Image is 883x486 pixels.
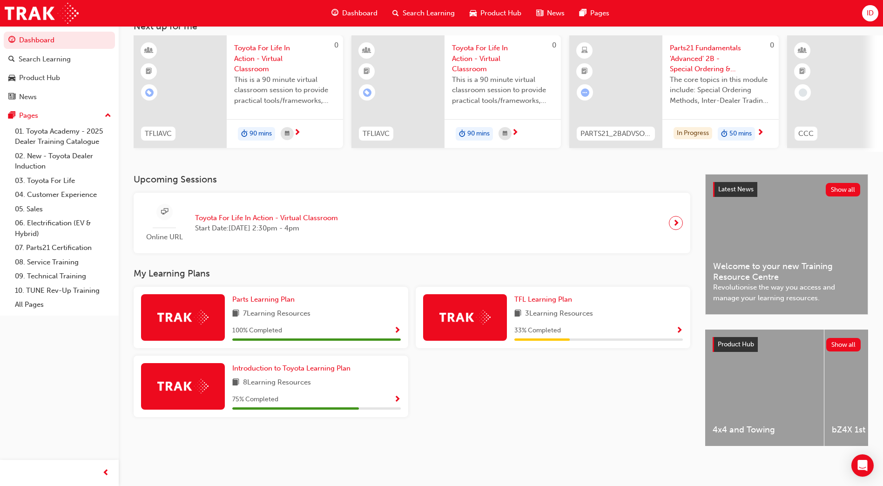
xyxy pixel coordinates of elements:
[581,88,589,97] span: learningRecordVerb_ATTEMPT-icon
[11,283,115,298] a: 10. TUNE Rev-Up Training
[862,5,878,21] button: ID
[11,269,115,283] a: 09. Technical Training
[581,66,588,78] span: booktick-icon
[19,110,38,121] div: Pages
[590,8,609,19] span: Pages
[232,363,354,374] a: Introduction to Toyota Learning Plan
[452,74,553,106] span: This is a 90 minute virtual classroom session to provide practical tools/frameworks, behaviours a...
[241,128,248,140] span: duration-icon
[467,128,490,139] span: 90 mins
[403,8,455,19] span: Search Learning
[452,43,553,74] span: Toyota For Life In Action - Virtual Classroom
[351,35,561,148] a: 0TFLIAVCToyota For Life In Action - Virtual ClassroomThis is a 90 minute virtual classroom sessio...
[536,7,543,19] span: news-icon
[232,377,239,389] span: book-icon
[4,51,115,68] a: Search Learning
[514,308,521,320] span: book-icon
[4,88,115,106] a: News
[674,127,712,140] div: In Progress
[580,128,651,139] span: PARTS21_2BADVSO_0522_EL
[324,4,385,23] a: guage-iconDashboard
[713,182,860,197] a: Latest NewsShow all
[157,310,209,324] img: Trak
[145,88,154,97] span: learningRecordVerb_ENROLL-icon
[392,7,399,19] span: search-icon
[11,297,115,312] a: All Pages
[799,45,806,57] span: learningResourceType_INSTRUCTOR_LED-icon
[232,308,239,320] span: book-icon
[102,467,109,479] span: prev-icon
[195,223,338,234] span: Start Date: [DATE] 2:30pm - 4pm
[514,295,572,304] span: TFL Learning Plan
[529,4,572,23] a: news-iconNews
[4,107,115,124] button: Pages
[285,128,290,140] span: calendar-icon
[394,396,401,404] span: Show Progress
[11,202,115,216] a: 05. Sales
[514,325,561,336] span: 33 % Completed
[8,93,15,101] span: news-icon
[705,330,824,446] a: 4x4 and Towing
[8,112,15,120] span: pages-icon
[459,128,465,140] span: duration-icon
[232,295,295,304] span: Parts Learning Plan
[514,294,576,305] a: TFL Learning Plan
[394,327,401,335] span: Show Progress
[11,149,115,174] a: 02. New - Toyota Dealer Induction
[243,377,311,389] span: 8 Learning Resources
[799,66,806,78] span: booktick-icon
[5,3,79,24] img: Trak
[503,128,507,140] span: calendar-icon
[141,200,683,246] a: Online URLToyota For Life In Action - Virtual ClassroomStart Date:[DATE] 2:30pm - 4pm
[572,4,617,23] a: pages-iconPages
[462,4,529,23] a: car-iconProduct Hub
[11,241,115,255] a: 07. Parts21 Certification
[718,340,754,348] span: Product Hub
[134,35,343,148] a: 0TFLIAVCToyota For Life In Action - Virtual ClassroomThis is a 90 minute virtual classroom sessio...
[670,74,771,106] span: The core topics in this module include: Special Ordering Methods, Inter-Dealer Trading and Introd...
[718,185,754,193] span: Latest News
[342,8,377,19] span: Dashboard
[552,41,556,49] span: 0
[394,394,401,405] button: Show Progress
[146,66,152,78] span: booktick-icon
[581,45,588,57] span: learningResourceType_ELEARNING-icon
[580,7,586,19] span: pages-icon
[757,129,764,137] span: next-icon
[525,308,593,320] span: 3 Learning Resources
[4,32,115,49] a: Dashboard
[157,379,209,393] img: Trak
[19,54,71,65] div: Search Learning
[676,327,683,335] span: Show Progress
[364,45,370,57] span: learningResourceType_INSTRUCTOR_LED-icon
[394,325,401,337] button: Show Progress
[146,45,152,57] span: learningResourceType_INSTRUCTOR_LED-icon
[569,35,779,148] a: 0PARTS21_2BADVSO_0522_ELParts21 Fundamentals 'Advanced' 2B - Special Ordering & HeijunkaThe core ...
[470,7,477,19] span: car-icon
[11,124,115,149] a: 01. Toyota Academy - 2025 Dealer Training Catalogue
[232,364,351,372] span: Introduction to Toyota Learning Plan
[19,92,37,102] div: News
[294,129,301,137] span: next-icon
[11,255,115,270] a: 08. Service Training
[243,308,310,320] span: 7 Learning Resources
[331,7,338,19] span: guage-icon
[713,261,860,282] span: Welcome to your new Training Resource Centre
[851,454,874,477] div: Open Intercom Messenger
[799,88,807,97] span: learningRecordVerb_NONE-icon
[512,129,519,137] span: next-icon
[334,41,338,49] span: 0
[232,294,298,305] a: Parts Learning Plan
[867,8,874,19] span: ID
[770,41,774,49] span: 0
[145,128,172,139] span: TFLIAVC
[4,30,115,107] button: DashboardSearch LearningProduct HubNews
[8,74,15,82] span: car-icon
[826,338,861,351] button: Show all
[364,66,370,78] span: booktick-icon
[232,325,282,336] span: 100 % Completed
[439,310,491,324] img: Trak
[363,128,390,139] span: TFLIAVC
[161,206,168,218] span: sessionType_ONLINE_URL-icon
